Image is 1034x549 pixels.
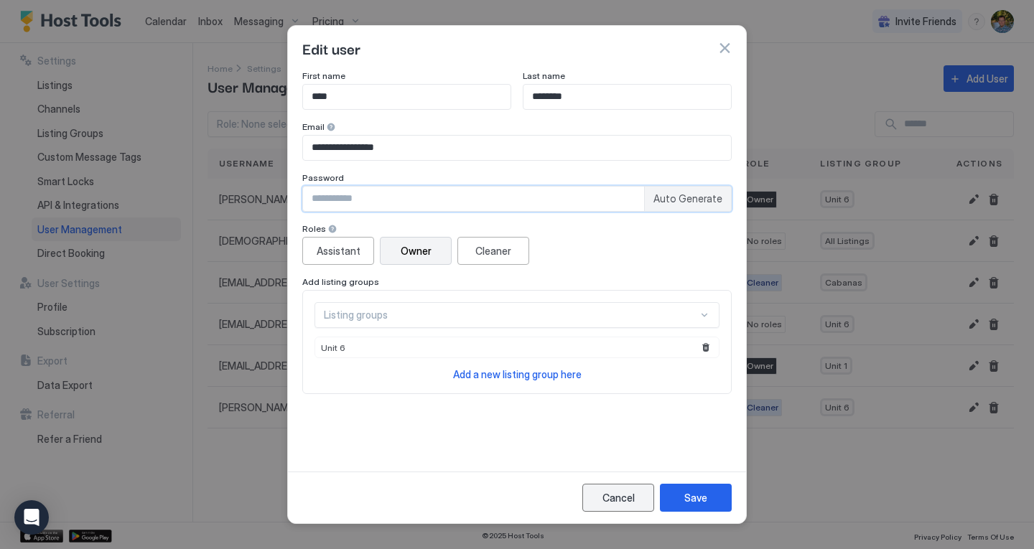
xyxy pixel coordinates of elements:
input: Input Field [523,85,731,109]
div: Save [684,490,707,505]
span: Last name [523,70,565,81]
div: Open Intercom Messenger [14,500,49,535]
button: Save [660,484,732,512]
div: Assistant [317,243,360,258]
span: Roles [302,223,326,234]
div: Owner [401,243,432,258]
button: Remove [699,340,713,355]
div: Cancel [602,490,635,505]
span: Unit 6 [321,342,345,353]
div: Listing groups [324,309,698,322]
span: Email [302,121,325,132]
input: Input Field [303,85,511,109]
button: Cancel [582,484,654,512]
a: Add a new listing group here [453,367,582,382]
span: Add a new listing group here [453,368,582,380]
input: Input Field [303,136,731,160]
button: Cleaner [457,237,529,265]
button: Assistant [302,237,374,265]
span: Edit user [302,37,360,59]
input: Input Field [303,187,644,211]
span: First name [302,70,345,81]
span: Add listing groups [302,276,379,287]
span: Password [302,172,344,183]
button: Owner [380,237,452,265]
span: Auto Generate [653,192,722,205]
div: Cleaner [475,243,511,258]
